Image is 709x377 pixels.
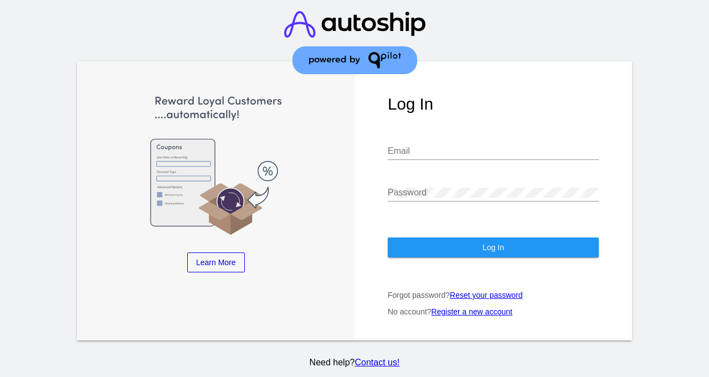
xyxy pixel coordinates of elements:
[196,258,236,267] span: Learn More
[388,237,599,257] button: Log In
[388,95,599,113] h1: Log In
[482,243,504,252] span: Log In
[388,146,599,156] input: Email
[354,358,399,367] a: Contact us!
[187,252,245,272] a: Learn More
[388,307,599,316] p: No account?
[431,307,512,316] a: Register a new account
[75,358,634,368] p: Need help?
[388,291,599,299] p: Forgot password?
[450,291,523,299] a: Reset your password
[110,95,321,236] img: Apply Coupons Automatically to Scheduled Orders with QPilot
